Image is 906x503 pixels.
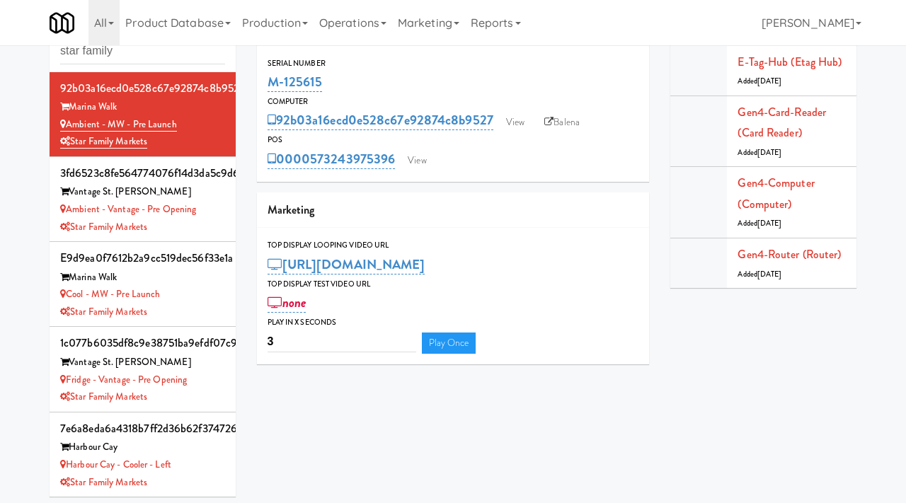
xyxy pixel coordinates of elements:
[50,11,74,35] img: Micromart
[60,220,147,233] a: Star Family Markets
[60,38,225,64] input: Search cabinets
[268,316,639,330] div: Play in X seconds
[60,287,160,301] a: Cool - MW - Pre Launch
[268,95,639,109] div: Computer
[738,104,826,141] a: Gen4-card-reader (Card Reader)
[738,269,781,279] span: Added
[60,354,225,371] div: Vantage St. [PERSON_NAME]
[60,390,147,403] a: Star Family Markets
[757,76,782,86] span: [DATE]
[268,293,306,313] a: none
[60,183,225,201] div: Vantage St. [PERSON_NAME]
[60,439,225,456] div: Harbour Cay
[738,54,842,70] a: E-tag-hub (Etag Hub)
[268,57,639,71] div: Serial Number
[738,76,781,86] span: Added
[268,133,639,147] div: POS
[268,238,639,253] div: Top Display Looping Video Url
[50,72,236,157] li: 92b03a16ecd0e528c67e92874c8b9527Marina Walk Ambient - MW - Pre LaunchStar Family Markets
[60,458,171,471] a: Harbour Cay - Cooler - Left
[60,134,147,149] a: Star Family Markets
[50,327,236,412] li: 1c077b6035df8c9e38751ba9efdf07c9Vantage St. [PERSON_NAME] Fridge - Vantage - Pre OpeningStar Fami...
[537,112,587,133] a: Balena
[422,333,476,354] a: Play Once
[757,147,782,158] span: [DATE]
[60,202,196,216] a: Ambient - Vantage - Pre Opening
[60,418,225,439] div: 7e6a8eda6a4318b7ff2d36b62f374726
[757,218,782,229] span: [DATE]
[60,78,225,99] div: 92b03a16ecd0e528c67e92874c8b9527
[50,157,236,242] li: 3fd6523c8fe564774076f14d3da5c9d6Vantage St. [PERSON_NAME] Ambient - Vantage - Pre OpeningStar Fam...
[60,373,187,386] a: Fridge - Vantage - Pre Opening
[738,147,781,158] span: Added
[268,72,323,92] a: M-125615
[60,475,147,489] a: Star Family Markets
[738,218,781,229] span: Added
[50,412,236,497] li: 7e6a8eda6a4318b7ff2d36b62f374726Harbour Cay Harbour Cay - Cooler - LeftStar Family Markets
[499,112,532,133] a: View
[50,242,236,327] li: e9d9ea0f7612b2a9cc519dec56f33e1aMarina Walk Cool - MW - Pre LaunchStar Family Markets
[60,305,147,318] a: Star Family Markets
[738,175,814,212] a: Gen4-computer (Computer)
[757,269,782,279] span: [DATE]
[268,149,396,169] a: 0000573243975396
[60,163,225,184] div: 3fd6523c8fe564774076f14d3da5c9d6
[268,110,493,130] a: 92b03a16ecd0e528c67e92874c8b9527
[401,150,433,171] a: View
[60,248,225,269] div: e9d9ea0f7612b2a9cc519dec56f33e1a
[268,255,425,274] a: [URL][DOMAIN_NAME]
[738,246,841,262] a: Gen4-router (Router)
[60,333,225,354] div: 1c077b6035df8c9e38751ba9efdf07c9
[60,117,177,132] a: Ambient - MW - Pre Launch
[60,98,225,116] div: Marina Walk
[268,277,639,291] div: Top Display Test Video Url
[60,269,225,287] div: Marina Walk
[268,202,315,218] span: Marketing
